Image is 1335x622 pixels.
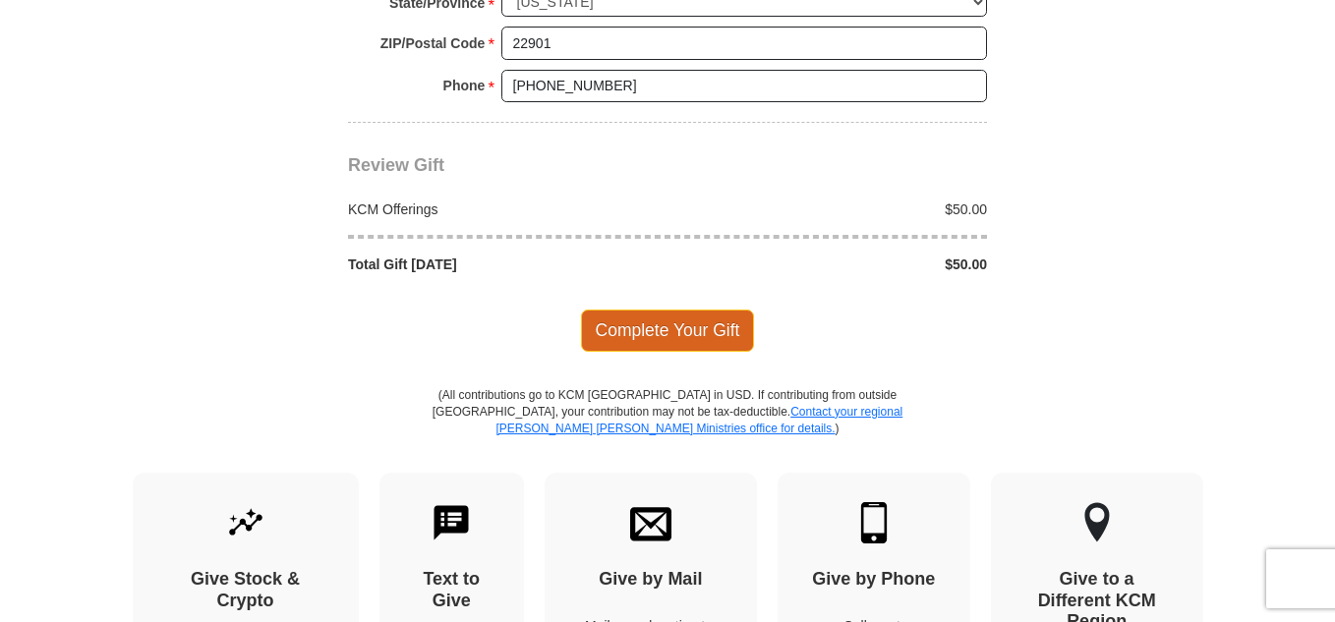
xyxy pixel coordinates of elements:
div: $50.00 [667,254,998,274]
span: Complete Your Gift [581,310,755,351]
a: Contact your regional [PERSON_NAME] [PERSON_NAME] Ministries office for details. [495,405,902,435]
div: KCM Offerings [338,199,668,219]
h4: Give by Mail [579,569,723,591]
h4: Give Stock & Crypto [167,569,324,611]
p: (All contributions go to KCM [GEOGRAPHIC_DATA] in USD. If contributing from outside [GEOGRAPHIC_D... [432,387,903,473]
img: envelope.svg [630,502,671,543]
img: other-region [1083,502,1111,543]
img: text-to-give.svg [431,502,472,543]
img: mobile.svg [853,502,895,543]
img: give-by-stock.svg [225,502,266,543]
div: $50.00 [667,199,998,219]
strong: ZIP/Postal Code [380,29,486,57]
h4: Give by Phone [812,569,936,591]
strong: Phone [443,72,486,99]
h4: Text to Give [414,569,491,611]
div: Total Gift [DATE] [338,254,668,274]
span: Review Gift [348,155,444,175]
